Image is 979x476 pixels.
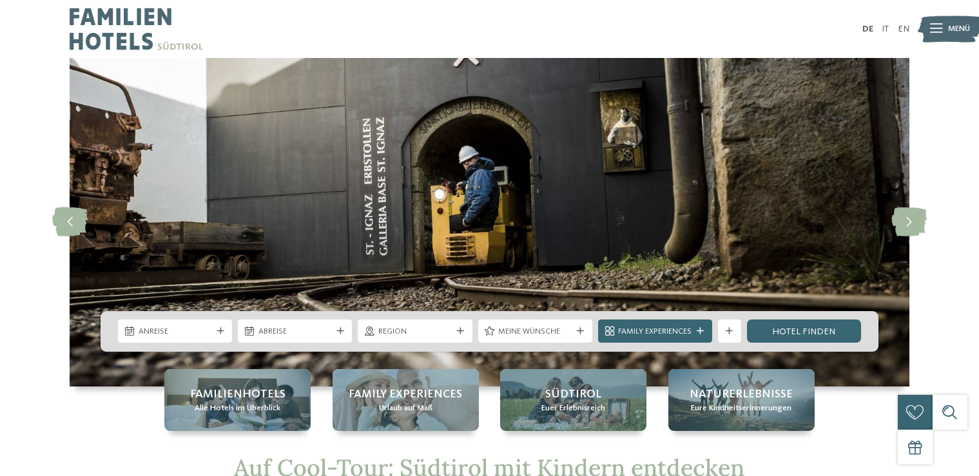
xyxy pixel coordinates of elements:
a: Südtirol mit Kindern entdecken: die Highlights Naturerlebnisse Eure Kindheitserinnerungen [668,369,815,431]
a: IT [882,24,889,33]
span: Euer Erlebnisreich [541,403,605,414]
span: Abreise [258,326,332,338]
span: Meine Wünsche [498,326,572,338]
span: Naturerlebnisse [690,386,793,403]
img: Südtirol mit Kindern entdecken: die Highlights [70,58,909,386]
a: Hotel finden [747,319,861,343]
span: Familienhotels [190,386,286,403]
span: Family Experiences [618,326,692,338]
a: Südtirol mit Kindern entdecken: die Highlights Familienhotels Alle Hotels im Überblick [164,369,311,431]
span: Alle Hotels im Überblick [195,403,280,414]
span: Anreise [139,326,212,338]
span: Family Experiences [349,386,462,403]
a: EN [898,24,909,33]
span: Menü [948,23,970,35]
a: DE [862,24,873,33]
a: Südtirol mit Kindern entdecken: die Highlights Südtirol Euer Erlebnisreich [500,369,646,431]
a: Südtirol mit Kindern entdecken: die Highlights Family Experiences Urlaub auf Maß [333,369,479,431]
span: Eure Kindheitserinnerungen [691,403,791,414]
span: Region [378,326,452,338]
span: Urlaub auf Maß [379,403,432,414]
span: Südtirol [545,386,601,403]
